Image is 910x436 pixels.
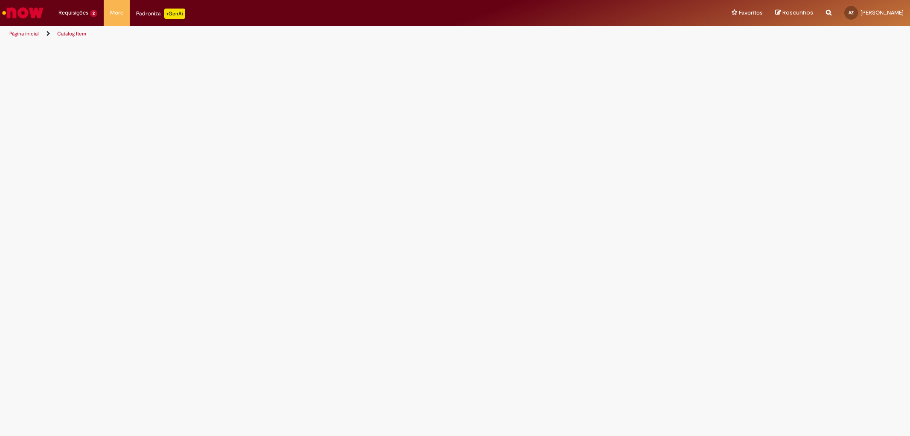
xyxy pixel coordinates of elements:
ul: Trilhas de página [6,26,600,42]
img: ServiceNow [1,4,45,21]
span: 2 [90,10,97,17]
a: Catalog Item [57,30,86,37]
span: Requisições [58,9,88,17]
span: More [110,9,123,17]
p: +GenAi [164,9,185,19]
span: Favoritos [739,9,762,17]
a: Página inicial [9,30,39,37]
span: AZ [849,10,854,15]
a: Rascunhos [775,9,813,17]
span: [PERSON_NAME] [861,9,904,16]
span: Rascunhos [782,9,813,17]
div: Padroniza [136,9,185,19]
